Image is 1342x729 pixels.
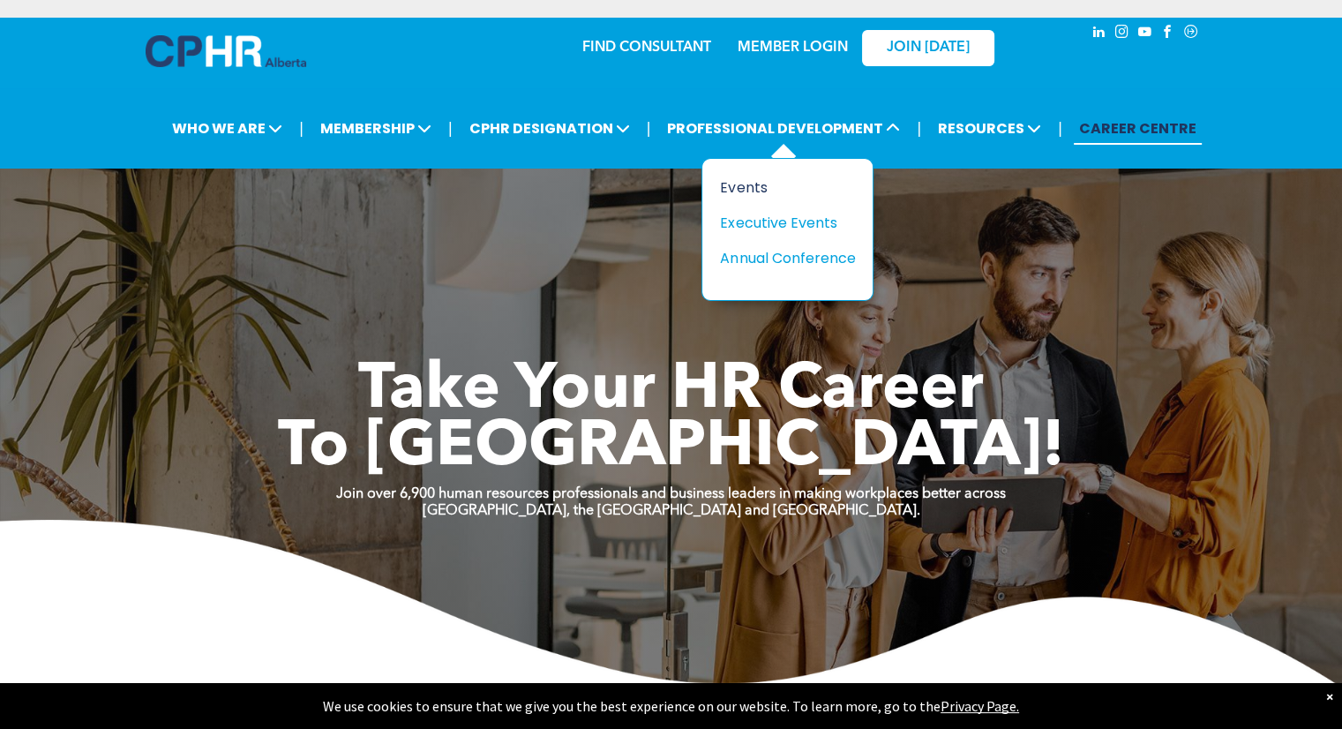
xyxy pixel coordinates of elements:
[720,247,842,269] div: Annual Conference
[146,35,306,67] img: A blue and white logo for cp alberta
[917,110,921,147] li: |
[315,112,437,145] span: MEMBERSHIP
[1158,22,1178,46] a: facebook
[1326,688,1333,705] div: Dismiss notification
[358,359,984,423] span: Take Your HR Career
[278,417,1065,480] span: To [GEOGRAPHIC_DATA]!
[299,110,304,147] li: |
[647,110,651,147] li: |
[720,247,855,269] a: Annual Conference
[720,177,842,199] div: Events
[167,112,288,145] span: WHO WE ARE
[1181,22,1201,46] a: Social network
[941,697,1019,715] a: Privacy Page.
[464,112,635,145] span: CPHR DESIGNATION
[933,112,1046,145] span: RESOURCES
[720,212,842,234] div: Executive Events
[862,30,994,66] a: JOIN [DATE]
[1058,110,1062,147] li: |
[582,41,711,55] a: FIND CONSULTANT
[336,487,1006,501] strong: Join over 6,900 human resources professionals and business leaders in making workplaces better ac...
[1113,22,1132,46] a: instagram
[662,112,905,145] span: PROFESSIONAL DEVELOPMENT
[887,40,970,56] span: JOIN [DATE]
[1074,112,1202,145] a: CAREER CENTRE
[1136,22,1155,46] a: youtube
[423,504,920,518] strong: [GEOGRAPHIC_DATA], the [GEOGRAPHIC_DATA] and [GEOGRAPHIC_DATA].
[448,110,453,147] li: |
[720,212,855,234] a: Executive Events
[1090,22,1109,46] a: linkedin
[738,41,848,55] a: MEMBER LOGIN
[720,177,855,199] a: Events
